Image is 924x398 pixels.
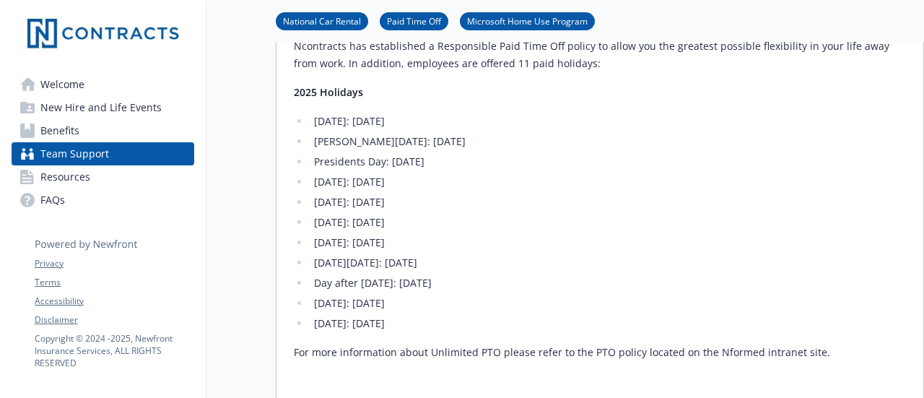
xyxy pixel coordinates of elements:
span: FAQs [40,189,65,212]
li: [DATE]: [DATE] [310,214,906,231]
a: Terms [35,276,193,289]
p: Ncontracts has established a Responsible Paid Time Off policy to allow you the greatest possible ... [294,38,906,72]
a: Privacy [35,257,193,270]
li: [DATE]: [DATE] [310,113,906,130]
a: Paid Time Off [380,14,448,27]
p: Copyright © 2024 - 2025 , Newfront Insurance Services, ALL RIGHTS RESERVED [35,332,193,369]
span: Benefits [40,119,79,142]
li: [DATE]: [DATE] [310,315,906,332]
li: Day after [DATE]: [DATE] [310,274,906,292]
p: For more information about Unlimited PTO please refer to the PTO policy located on the Nformed in... [294,344,906,361]
a: Team Support [12,142,194,165]
a: Welcome [12,73,194,96]
li: [DATE]: [DATE] [310,234,906,251]
li: [DATE]: [DATE] [310,173,906,191]
a: Microsoft Home Use Program [460,14,595,27]
a: Benefits [12,119,194,142]
li: [DATE]: [DATE] [310,194,906,211]
span: Resources [40,165,90,189]
a: Accessibility [35,295,193,308]
span: Team Support [40,142,109,165]
a: FAQs [12,189,194,212]
li: [DATE][DATE]: [DATE] [310,254,906,272]
a: New Hire and Life Events [12,96,194,119]
a: Resources [12,165,194,189]
strong: 2025 Holidays [294,85,363,99]
a: Disclaimer [35,313,193,326]
span: Welcome [40,73,84,96]
span: New Hire and Life Events [40,96,162,119]
a: National Car Rental [276,14,368,27]
li: [DATE]: [DATE] [310,295,906,312]
li: Presidents Day: [DATE] [310,153,906,170]
li: [PERSON_NAME][DATE]: [DATE] [310,133,906,150]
